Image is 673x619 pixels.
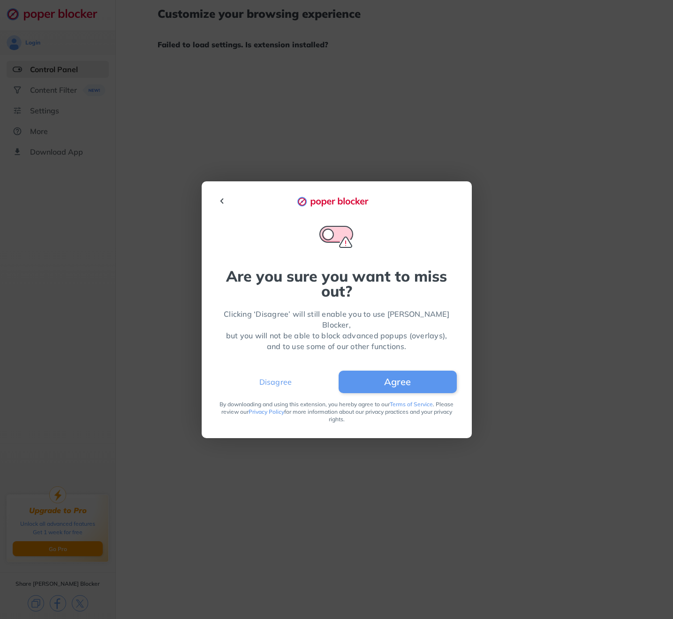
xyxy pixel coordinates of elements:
[217,268,457,298] div: Are you sure you want to miss out?
[249,408,284,415] a: Privacy Policy
[217,195,228,207] img: back
[217,371,335,393] button: Disagree
[217,309,457,352] div: Clicking ‘Disagree’ will still enable you to use [PERSON_NAME] Blocker, but you will not be able ...
[390,401,433,408] a: Terms of Service
[297,196,377,207] img: logo
[313,218,360,255] img: Are you sure alert icon
[339,371,457,393] button: Agree
[217,401,457,423] div: By downloading and using this extension, you hereby agree to our . Please review our for more inf...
